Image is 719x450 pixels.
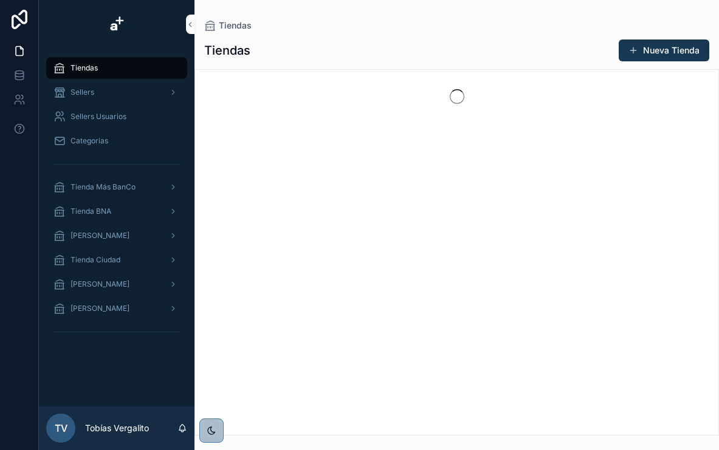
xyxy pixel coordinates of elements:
a: [PERSON_NAME] [46,225,187,247]
a: [PERSON_NAME] [46,273,187,295]
span: Sellers [71,87,94,97]
div: scrollable content [39,49,194,357]
a: Tienda Más BanCo [46,176,187,198]
span: TV [55,421,67,435]
a: Tiendas [204,19,252,32]
img: App logo [107,15,126,34]
span: [PERSON_NAME] [71,304,129,313]
button: Nueva Tienda [619,39,709,61]
span: [PERSON_NAME] [71,231,129,240]
a: Tienda BNA [46,200,187,222]
span: Tiendas [219,19,252,32]
span: Tiendas [71,63,98,73]
a: Categorias [46,130,187,152]
span: Tienda BNA [71,206,111,216]
a: Sellers Usuarios [46,106,187,128]
span: Sellers Usuarios [71,112,126,121]
span: Categorias [71,136,108,146]
span: Tienda Ciudad [71,255,120,265]
span: Tienda Más BanCo [71,182,136,192]
a: Tienda Ciudad [46,249,187,271]
span: [PERSON_NAME] [71,279,129,289]
a: [PERSON_NAME] [46,298,187,319]
a: Sellers [46,81,187,103]
p: Tobías Vergalito [85,422,149,434]
h1: Tiendas [204,42,250,59]
a: Tiendas [46,57,187,79]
